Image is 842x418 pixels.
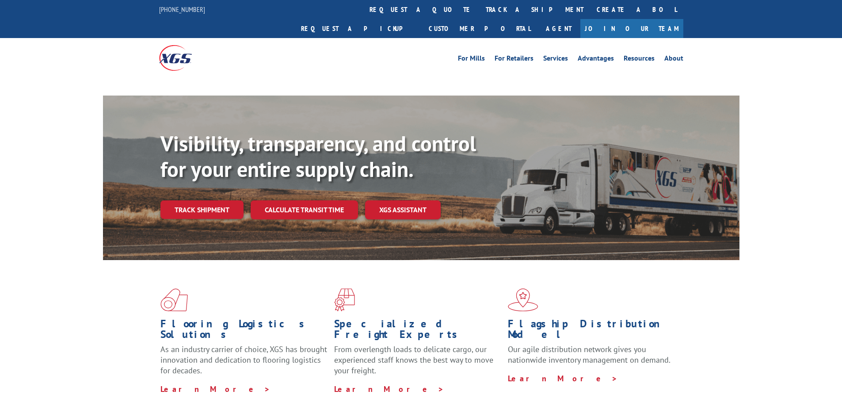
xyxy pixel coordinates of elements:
a: Learn More > [160,384,271,394]
img: xgs-icon-flagship-distribution-model-red [508,288,538,311]
a: About [664,55,683,65]
a: For Retailers [495,55,533,65]
h1: Flooring Logistics Solutions [160,318,328,344]
img: xgs-icon-focused-on-flooring-red [334,288,355,311]
a: Request a pickup [294,19,422,38]
a: Customer Portal [422,19,537,38]
img: xgs-icon-total-supply-chain-intelligence-red [160,288,188,311]
a: Join Our Team [580,19,683,38]
span: Our agile distribution network gives you nationwide inventory management on demand. [508,344,671,365]
a: Services [543,55,568,65]
a: XGS ASSISTANT [365,200,441,219]
a: Agent [537,19,580,38]
a: Learn More > [334,384,444,394]
h1: Flagship Distribution Model [508,318,675,344]
p: From overlength loads to delicate cargo, our experienced staff knows the best way to move your fr... [334,344,501,383]
a: Advantages [578,55,614,65]
a: Calculate transit time [251,200,358,219]
span: As an industry carrier of choice, XGS has brought innovation and dedication to flooring logistics... [160,344,327,376]
a: [PHONE_NUMBER] [159,5,205,14]
b: Visibility, transparency, and control for your entire supply chain. [160,130,476,183]
a: Track shipment [160,200,244,219]
h1: Specialized Freight Experts [334,318,501,344]
a: For Mills [458,55,485,65]
a: Resources [624,55,655,65]
a: Learn More > [508,373,618,383]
